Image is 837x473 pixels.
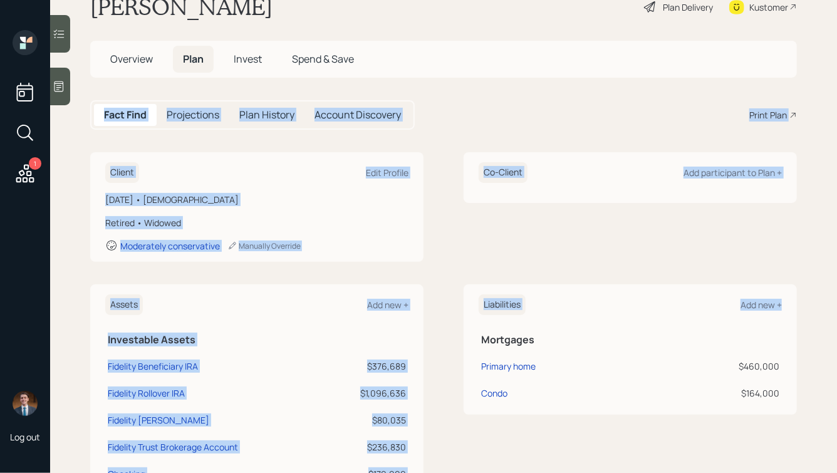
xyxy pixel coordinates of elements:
[749,1,788,14] div: Kustomer
[367,299,408,311] div: Add new +
[328,413,406,427] div: $80,035
[239,109,294,121] h5: Plan History
[328,360,406,373] div: $376,689
[663,1,713,14] div: Plan Delivery
[105,162,139,183] h6: Client
[167,109,219,121] h5: Projections
[366,167,408,179] div: Edit Profile
[108,413,209,427] div: Fidelity [PERSON_NAME]
[749,108,787,122] div: Print Plan
[741,299,782,311] div: Add new +
[234,52,262,66] span: Invest
[29,157,41,170] div: 1
[108,387,185,400] div: Fidelity Rollover IRA
[481,334,779,346] h5: Mortgages
[328,440,406,454] div: $236,830
[481,360,536,373] div: Primary home
[479,162,528,183] h6: Co-Client
[105,216,408,229] div: Retired • Widowed
[183,52,204,66] span: Plan
[227,241,301,251] div: Manually Override
[108,360,198,373] div: Fidelity Beneficiary IRA
[479,294,526,315] h6: Liabilities
[13,391,38,416] img: hunter_neumayer.jpg
[105,193,408,206] div: [DATE] • [DEMOGRAPHIC_DATA]
[684,167,782,179] div: Add participant to Plan +
[328,387,406,400] div: $1,096,636
[315,109,401,121] h5: Account Discovery
[110,52,153,66] span: Overview
[108,440,238,454] div: Fidelity Trust Brokerage Account
[105,294,143,315] h6: Assets
[120,240,220,252] div: Moderately conservative
[653,360,779,373] div: $460,000
[10,431,40,443] div: Log out
[653,387,779,400] div: $164,000
[104,109,147,121] h5: Fact Find
[108,334,406,346] h5: Investable Assets
[292,52,354,66] span: Spend & Save
[481,387,507,400] div: Condo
